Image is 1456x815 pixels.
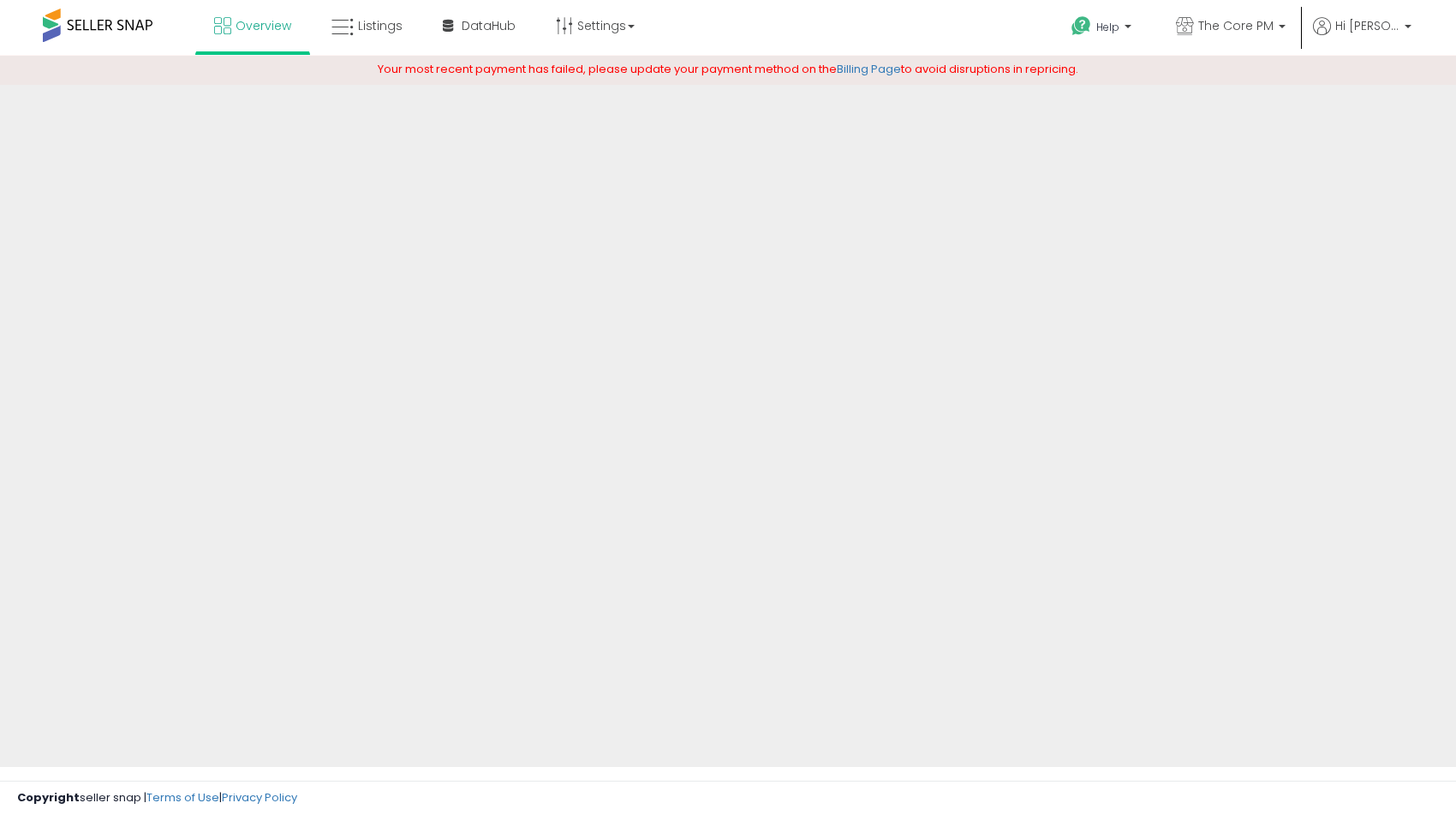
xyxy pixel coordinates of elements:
[358,17,403,34] span: Listings
[378,61,1078,77] span: Your most recent payment has failed, please update your payment method on the to avoid disruption...
[1071,15,1092,37] i: Get Help
[1313,17,1411,56] a: Hi [PERSON_NAME]
[1058,3,1149,56] a: Help
[837,61,901,77] a: Billing Page
[1335,17,1399,34] span: Hi [PERSON_NAME]
[462,17,516,34] span: DataHub
[236,17,291,34] span: Overview
[1096,20,1119,34] span: Help
[1198,17,1274,34] span: The Core PM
